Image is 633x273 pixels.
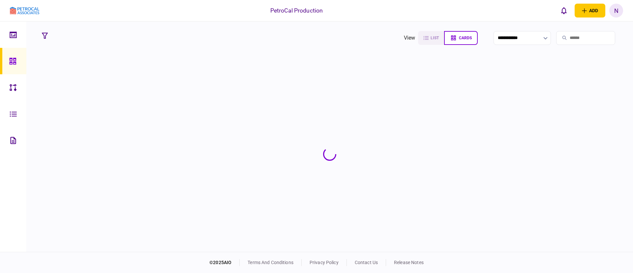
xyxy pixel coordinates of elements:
[444,31,478,45] button: cards
[404,34,415,42] div: view
[209,259,240,266] div: © 2025 AIO
[248,260,293,265] a: terms and conditions
[557,4,571,17] button: open notifications list
[310,260,339,265] a: privacy policy
[10,7,39,15] img: client company logo
[575,4,605,17] button: open adding identity options
[418,31,444,45] button: list
[394,260,424,265] a: release notes
[355,260,378,265] a: contact us
[609,4,623,17] button: N
[459,36,472,40] span: cards
[431,36,439,40] span: list
[270,6,323,15] div: PetroCal Production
